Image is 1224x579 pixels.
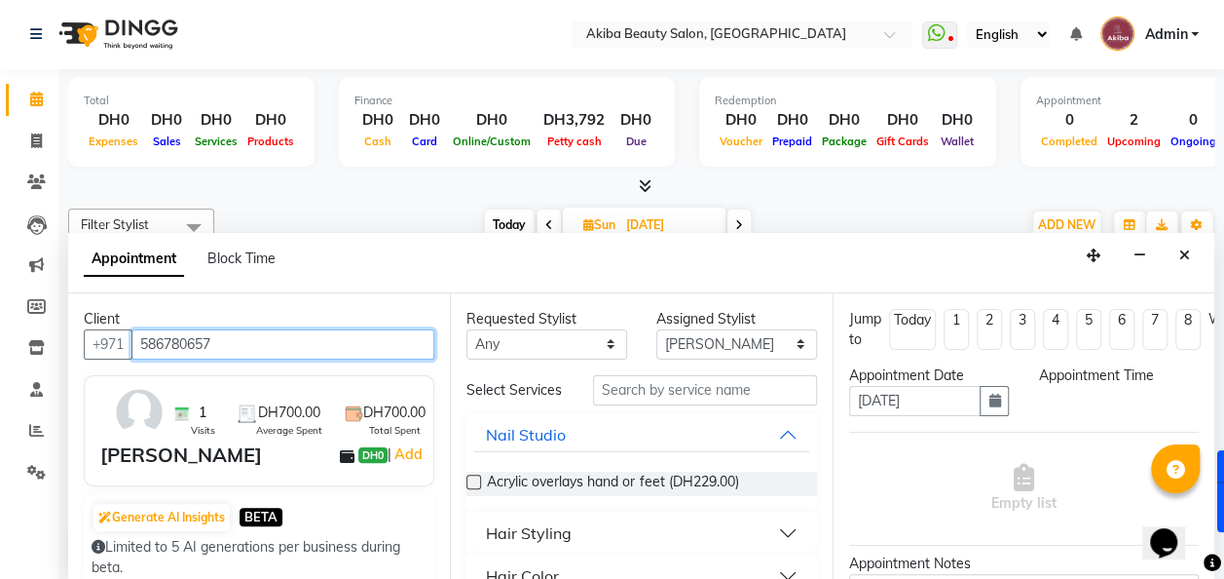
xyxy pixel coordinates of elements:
[715,135,767,148] span: Voucher
[1100,17,1134,51] img: Admin
[934,109,981,132] div: DH0
[1166,109,1221,132] div: 0
[258,403,320,423] span: DH700.00
[84,329,132,360] button: +971
[1038,366,1199,386] div: Appointment Time
[1142,501,1205,560] iframe: chat widget
[1175,309,1201,350] li: 8
[486,521,572,545] div: Hair Styling
[84,135,143,148] span: Expenses
[620,211,718,240] input: 2025-09-07
[474,417,808,452] button: Nail Studio
[849,309,881,350] div: Jump to
[111,384,167,441] img: avatar
[359,135,396,148] span: Cash
[936,135,979,148] span: Wallet
[407,135,442,148] span: Card
[485,210,534,240] span: Today
[849,554,1199,574] div: Appointment Notes
[817,135,872,148] span: Package
[84,93,299,109] div: Total
[1142,309,1168,350] li: 7
[715,93,981,109] div: Redemption
[1102,109,1166,132] div: 2
[715,109,767,132] div: DH0
[1170,241,1199,271] button: Close
[84,242,184,277] span: Appointment
[190,109,242,132] div: DH0
[817,109,872,132] div: DH0
[1076,309,1101,350] li: 5
[131,329,434,360] input: Search by Name/Mobile/Email/Code
[1043,309,1068,350] li: 4
[1144,24,1187,45] span: Admin
[240,508,282,526] span: BETA
[536,109,612,132] div: DH3,792
[242,109,299,132] div: DH0
[81,216,149,232] span: Filter Stylist
[93,504,230,531] button: Generate AI Insights
[1036,109,1102,132] div: 0
[487,472,738,496] span: Acrylic overlays hand or feet (DH229.00)
[944,309,969,350] li: 1
[369,423,421,438] span: Total Spent
[872,109,934,132] div: DH0
[872,135,934,148] span: Gift Cards
[92,537,427,578] div: Limited to 5 AI generations per business during beta.
[977,309,1002,350] li: 2
[621,135,651,148] span: Due
[388,443,426,466] span: |
[190,135,242,148] span: Services
[84,109,143,132] div: DH0
[1010,309,1035,350] li: 3
[593,375,817,405] input: Search by service name
[100,441,262,470] div: [PERSON_NAME]
[466,309,627,329] div: Requested Stylist
[1109,309,1134,350] li: 6
[1102,135,1166,148] span: Upcoming
[767,135,817,148] span: Prepaid
[767,109,817,132] div: DH0
[849,386,982,416] input: yyyy-mm-dd
[207,250,276,267] span: Block Time
[242,135,299,148] span: Products
[612,109,659,132] div: DH0
[474,516,808,551] button: Hair Styling
[84,309,434,329] div: Client
[991,464,1057,514] span: Empty list
[191,423,215,438] span: Visits
[1033,212,1100,239] button: ADD NEW
[448,135,536,148] span: Online/Custom
[1038,217,1095,232] span: ADD NEW
[1036,135,1102,148] span: Completed
[199,403,206,423] span: 1
[354,109,401,132] div: DH0
[148,135,186,148] span: Sales
[578,217,620,232] span: Sun
[50,7,183,61] img: logo
[542,135,607,148] span: Petty cash
[256,423,322,438] span: Average Spent
[354,93,659,109] div: Finance
[358,447,388,463] span: DH0
[401,109,448,132] div: DH0
[452,380,578,401] div: Select Services
[143,109,190,132] div: DH0
[448,109,536,132] div: DH0
[656,309,817,329] div: Assigned Stylist
[363,403,426,423] span: DH700.00
[391,443,426,466] a: Add
[849,366,1010,386] div: Appointment Date
[894,310,931,330] div: Today
[486,423,566,446] div: Nail Studio
[1166,135,1221,148] span: Ongoing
